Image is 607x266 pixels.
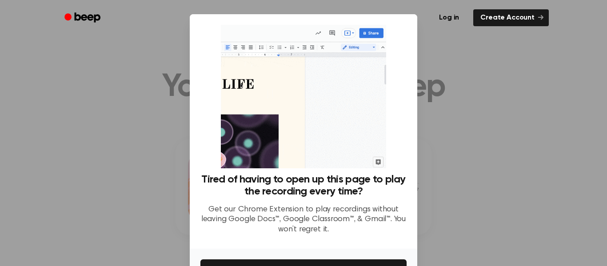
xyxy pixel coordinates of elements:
[200,174,407,198] h3: Tired of having to open up this page to play the recording every time?
[200,205,407,235] p: Get our Chrome Extension to play recordings without leaving Google Docs™, Google Classroom™, & Gm...
[473,9,549,26] a: Create Account
[58,9,108,27] a: Beep
[430,8,468,28] a: Log in
[221,25,386,168] img: Beep extension in action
